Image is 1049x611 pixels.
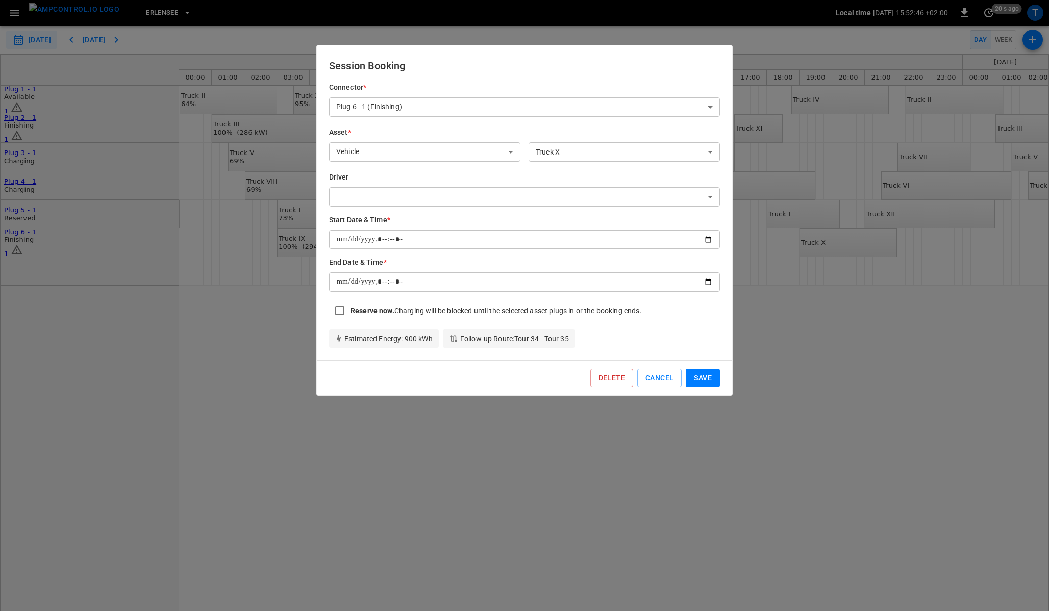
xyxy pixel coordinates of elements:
[329,215,720,226] h6: Start Date & Time
[329,58,720,74] h6: Session Booking
[351,305,642,316] div: Charging will be blocked until the selected asset plugs in or the booking ends.
[637,369,682,388] button: Cancel
[460,334,569,344] a: Follow-up Route:Tour 34 - Tour 35
[329,257,720,268] h6: End Date & Time
[529,142,720,162] div: Truck X
[329,82,720,93] h6: Connector
[329,142,520,162] div: Vehicle
[335,334,433,344] p: Estimated Energy : 900 kWh
[686,369,720,388] button: Save
[351,307,394,315] strong: Reserve now.
[329,172,720,183] h6: Driver
[329,127,520,138] h6: Asset
[590,369,633,388] button: Delete
[329,97,720,117] div: Plug 6 - 1 (Finishing)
